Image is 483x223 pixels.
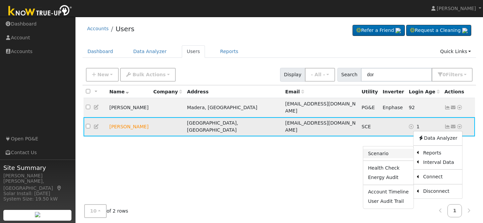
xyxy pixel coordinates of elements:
div: Solar Install: [DATE] [3,190,72,197]
a: Request a Cleaning [406,25,471,36]
div: System Size: 19.50 kW [3,195,72,203]
img: retrieve [462,28,468,33]
a: Energy Audit Report [363,173,413,182]
a: Quick Links [435,45,476,58]
span: Company name [153,89,182,94]
a: 1 [447,204,462,217]
input: Search [361,68,432,82]
button: Bulk Actions [120,68,175,82]
button: 10 [84,204,107,218]
a: No login access [409,124,417,129]
a: Other actions [457,123,463,130]
span: [PERSON_NAME] [437,6,476,11]
a: Users [116,25,135,33]
a: Dashboard [83,45,118,58]
span: 09/15/2025 5:10:45 PM [417,124,420,129]
a: Data Analyzer [128,45,172,58]
div: Actions [444,88,473,95]
a: Data Analyzer [413,134,462,143]
img: retrieve [35,212,40,217]
span: Name [109,89,129,94]
a: User Audit Trail [363,197,413,206]
a: Refer a Friend [353,25,405,36]
td: Madera, [GEOGRAPHIC_DATA] [184,98,283,117]
div: Utility [362,88,378,95]
span: 06/16/2025 8:54:14 PM [409,105,415,110]
a: Connect [418,172,462,182]
a: Edit User [94,124,100,129]
a: Show Graph [444,124,450,129]
td: [PERSON_NAME] [107,98,151,117]
a: Scenario Report [363,149,413,158]
a: Map [56,185,62,191]
a: dooneyd175@gmail.com [450,123,457,130]
div: Inverter [383,88,404,95]
div: [PERSON_NAME] [3,172,72,179]
img: Know True-Up [5,4,75,19]
div: [PERSON_NAME], [GEOGRAPHIC_DATA] [3,178,72,192]
button: New [86,68,119,82]
a: Reports [215,45,243,58]
a: Users [182,45,205,58]
span: New [97,72,109,77]
a: Show Graph [444,105,450,110]
span: SCE [362,124,371,129]
span: Filter [446,72,463,77]
button: - All - [305,68,335,82]
span: Search [337,68,361,82]
span: Bulk Actions [132,72,166,77]
span: Email [285,89,304,94]
span: [EMAIL_ADDRESS][DOMAIN_NAME] [285,101,356,114]
span: Site Summary [3,163,72,172]
a: Disconnect [418,187,462,196]
span: of 2 rows [84,204,128,218]
a: Health Check Report [363,163,413,173]
a: Other actions [457,104,463,111]
span: 10 [90,208,97,214]
img: retrieve [395,28,401,33]
a: Interval Data [418,158,462,167]
a: Edit User [94,104,100,110]
span: Days since last login [409,89,440,94]
a: Accounts [87,26,109,31]
span: Enphase [383,105,403,110]
td: [GEOGRAPHIC_DATA], [GEOGRAPHIC_DATA] [184,117,283,136]
td: Lead [107,117,151,136]
button: 0Filters [432,68,473,82]
span: PG&E [362,105,375,110]
span: s [460,72,463,77]
a: coreynawork@gmail.com [450,104,457,111]
a: Reports [418,148,462,158]
a: Account Timeline Report [363,187,413,197]
span: Display [280,68,305,82]
div: Address [187,88,281,95]
span: [EMAIL_ADDRESS][DOMAIN_NAME] [285,120,356,133]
